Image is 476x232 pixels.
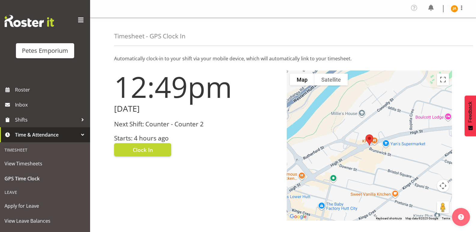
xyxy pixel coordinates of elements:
[465,95,476,136] button: Feedback - Show survey
[376,216,402,221] button: Keyboard shortcuts
[5,174,86,183] span: GPS Time Clock
[22,46,68,55] div: Petes Emporium
[437,74,449,86] button: Toggle fullscreen view
[290,74,314,86] button: Show street map
[2,144,89,156] div: Timesheet
[2,198,89,213] a: Apply for Leave
[114,135,280,142] h3: Starts: 4 hours ago
[468,101,473,122] span: Feedback
[458,214,464,220] img: help-xxl-2.png
[114,55,452,62] p: Automatically clock-in to your shift via your mobile device, which will automatically link to you...
[2,156,89,171] a: View Timesheets
[5,15,54,27] img: Rosterit website logo
[114,121,280,128] h3: Next Shift: Counter - Counter 2
[5,159,86,168] span: View Timesheets
[437,180,449,192] button: Map camera controls
[5,216,86,225] span: View Leave Balances
[114,104,280,113] h2: [DATE]
[15,100,87,109] span: Inbox
[114,33,186,40] h4: Timesheet - GPS Clock In
[2,213,89,228] a: View Leave Balances
[114,143,171,156] button: Clock In
[288,213,308,221] img: Google
[314,74,348,86] button: Show satellite imagery
[405,217,438,220] span: Map data ©2025 Google
[442,217,450,220] a: Terms (opens in new tab)
[15,130,78,139] span: Time & Attendance
[133,146,153,154] span: Clock In
[15,115,78,124] span: Shifts
[437,201,449,213] button: Drag Pegman onto the map to open Street View
[5,201,86,210] span: Apply for Leave
[451,5,458,12] img: jeseryl-armstrong10788.jpg
[2,171,89,186] a: GPS Time Clock
[2,186,89,198] div: Leave
[15,85,87,94] span: Roster
[288,213,308,221] a: Open this area in Google Maps (opens a new window)
[114,71,280,103] h1: 12:49pm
